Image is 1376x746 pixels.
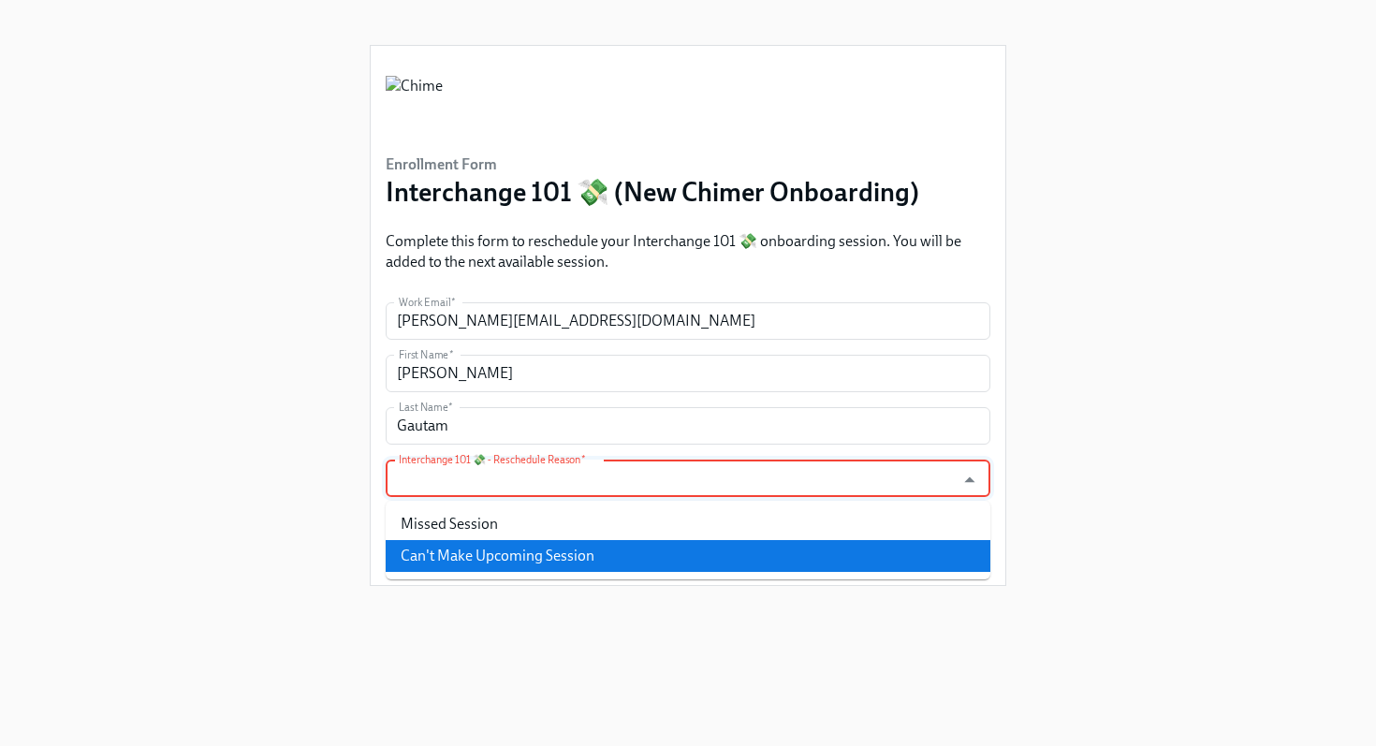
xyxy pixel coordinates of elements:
[386,154,919,175] h6: Enrollment Form
[386,76,443,132] img: Chime
[386,508,990,540] li: Missed Session
[955,465,984,494] button: Close
[386,231,990,272] p: Complete this form to reschedule your Interchange 101 💸 onboarding session. You will be added to ...
[386,175,919,209] h3: Interchange 101 💸 (New Chimer Onboarding)
[386,540,990,572] li: Can't Make Upcoming Session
